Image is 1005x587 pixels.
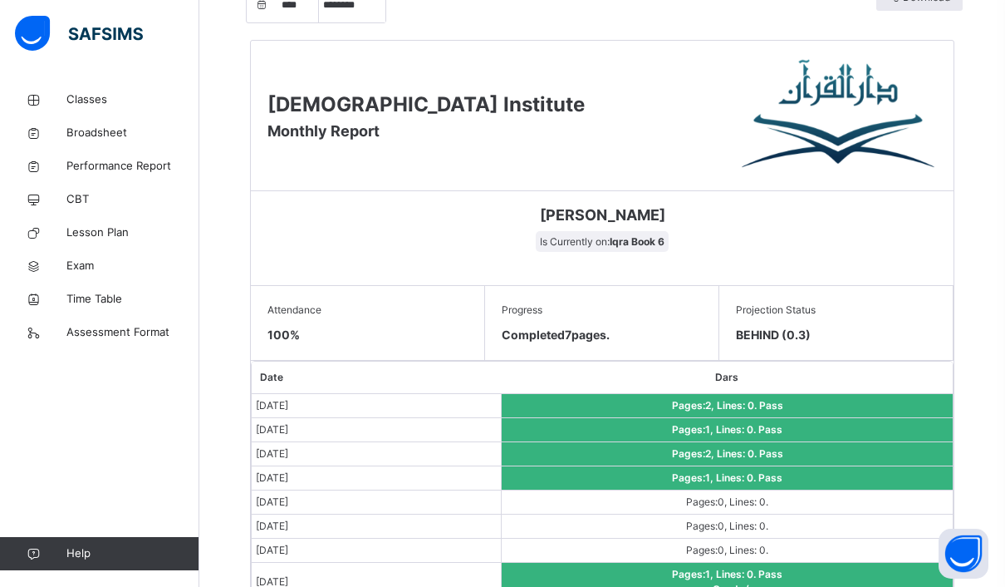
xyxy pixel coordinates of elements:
span: [PERSON_NAME] [263,204,941,226]
span: Pages: 2 , Lines: 0 . [672,447,759,460]
span: [DATE] [256,447,288,460]
span: [DATE] [256,496,288,508]
span: Progress [502,303,702,318]
span: Broadsheet [66,125,199,141]
span: Pages: 1 , Lines: 0 . [672,568,758,580]
span: Pages: 0 , Lines: 0 . [686,496,768,508]
span: [DATE] [256,544,288,556]
span: Pass [759,447,783,460]
span: Exam [66,258,199,274]
span: Pages: 2 , Lines: 0 . [672,399,759,412]
span: [DATE] [256,520,288,532]
span: Help [66,545,199,562]
span: Performance Report [66,158,199,175]
span: Is Currently on: [536,231,669,252]
span: Pass [758,568,782,580]
th: Dars [502,362,953,394]
span: Classes [66,91,199,108]
span: Attendance [267,303,468,318]
span: [DATE] [256,423,288,436]
span: Pass [758,471,782,484]
span: Date [260,371,283,383]
span: Pages: 0 , Lines: 0 . [686,544,768,556]
span: Pass [758,423,782,436]
span: Completed 7 pages. [502,328,610,342]
span: [DATE] [256,399,288,412]
button: Open asap [939,529,988,579]
span: Pages: 1 , Lines: 0 . [672,423,758,436]
span: [DATE] [256,471,288,484]
span: [DEMOGRAPHIC_DATA] Institute [267,92,585,116]
b: Iqra Book 6 [610,235,664,248]
span: 100 % [267,328,300,342]
span: BEHIND (0.3) [736,326,936,343]
span: CBT [66,191,199,208]
img: safsims [15,16,143,51]
span: Time Table [66,291,199,308]
span: Projection Status [736,303,936,318]
span: Pages: 1 , Lines: 0 . [672,471,758,484]
span: Lesson Plan [66,224,199,241]
img: Darul Quran Institute [742,57,937,174]
span: Assessment Format [66,324,199,341]
span: Pages: 0 , Lines: 0 . [686,520,768,532]
span: Monthly Report [267,122,380,140]
span: Pass [759,399,783,412]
